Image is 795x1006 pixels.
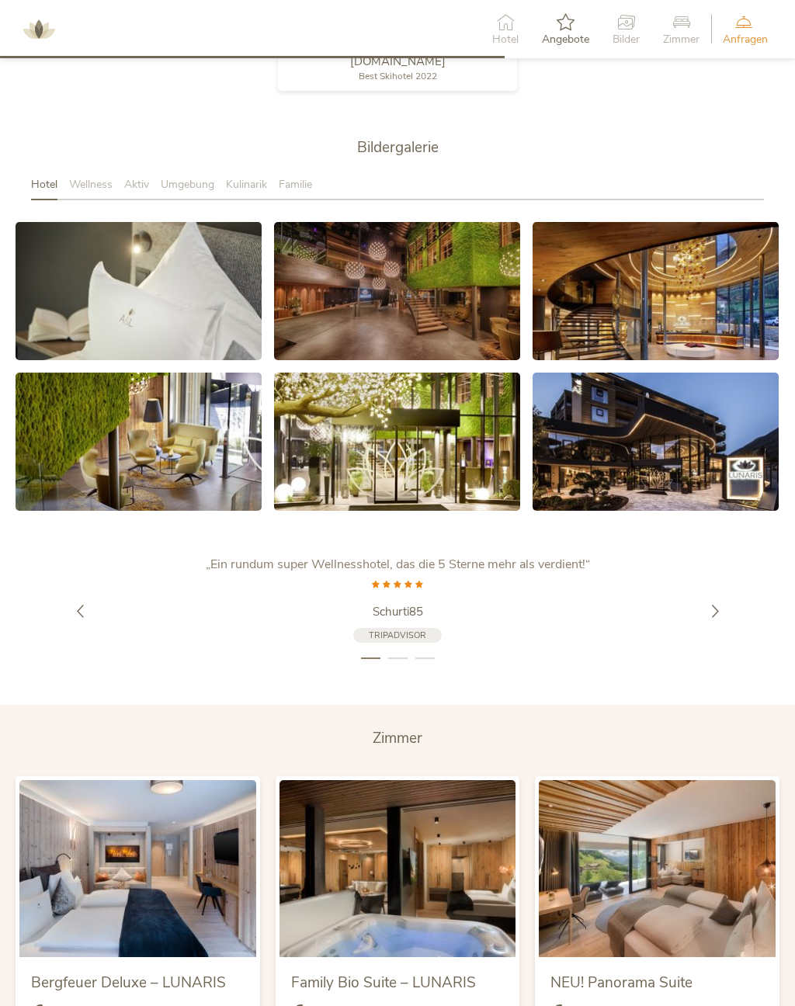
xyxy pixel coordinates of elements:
[613,34,640,45] span: Bilder
[492,34,519,45] span: Hotel
[550,973,693,993] span: NEU! Panorama Suite
[353,629,442,643] a: Tripadvisor
[350,54,446,69] span: [DOMAIN_NAME]
[31,177,57,192] span: Hotel
[373,728,422,748] span: Zimmer
[226,177,267,192] span: Kulinarik
[31,973,226,993] span: Bergfeuer Deluxe – LUNARIS
[203,605,592,621] a: Schurti85
[359,70,437,82] span: Best Skihotel 2022
[723,34,768,45] span: Anfragen
[291,973,476,993] span: Family Bio Suite – LUNARIS
[16,6,62,53] img: AMONTI & LUNARIS Wellnessresort
[663,34,700,45] span: Zimmer
[539,780,776,957] img: NEU! Panorama Suite
[542,34,589,45] span: Angebote
[161,177,214,192] span: Umgebung
[279,780,516,957] img: Family Bio Suite – LUNARIS
[357,137,439,158] span: Bildergalerie
[369,630,426,642] span: Tripadvisor
[16,23,62,34] a: AMONTI & LUNARIS Wellnessresort
[19,780,256,957] img: Bergfeuer Deluxe – LUNARIS
[373,605,423,620] span: Schurti85
[69,177,113,192] span: Wellness
[124,177,149,192] span: Aktiv
[206,556,590,573] span: „Ein rundum super Wellnesshotel, das die 5 Sterne mehr als verdient!“
[279,177,312,192] span: Familie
